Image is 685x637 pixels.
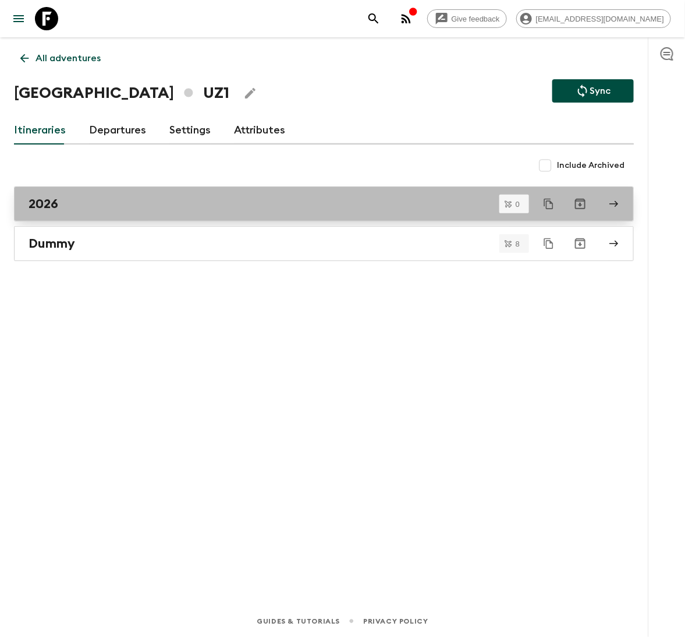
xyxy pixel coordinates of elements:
a: Dummy [14,226,634,261]
a: Privacy Policy [363,615,428,628]
p: All adventures [36,51,101,65]
a: Give feedback [427,9,507,28]
button: menu [7,7,30,30]
button: Sync adventure departures to the booking engine [552,79,634,103]
span: [EMAIL_ADDRESS][DOMAIN_NAME] [530,15,670,23]
a: Attributes [234,117,285,145]
span: Include Archived [557,160,624,171]
button: Duplicate [538,233,559,254]
span: 8 [509,240,527,248]
span: Give feedback [445,15,506,23]
a: Itineraries [14,117,66,145]
a: Departures [89,117,146,145]
h1: [GEOGRAPHIC_DATA] UZ1 [14,82,229,105]
a: Settings [169,117,211,145]
h2: 2026 [29,196,58,212]
a: Guides & Tutorials [257,615,340,628]
button: Edit Adventure Title [239,82,262,105]
p: Sync [590,84,611,98]
span: 0 [509,200,527,208]
a: All adventures [14,47,107,70]
button: Archive [569,232,592,255]
button: search adventures [362,7,385,30]
a: 2026 [14,186,634,221]
button: Archive [569,192,592,216]
button: Duplicate [538,193,559,214]
h2: Dummy [29,236,75,251]
div: [EMAIL_ADDRESS][DOMAIN_NAME] [516,9,671,28]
